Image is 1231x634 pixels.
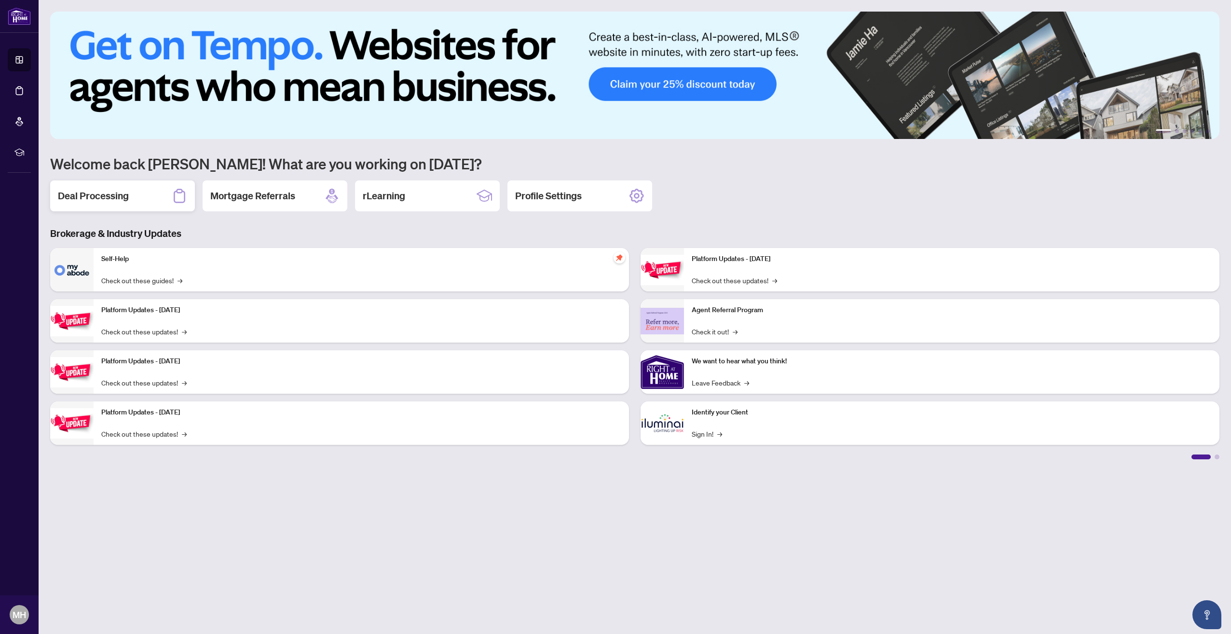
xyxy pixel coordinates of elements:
p: We want to hear what you think! [692,356,1212,367]
img: Platform Updates - June 23, 2025 [641,255,684,285]
h2: Deal Processing [58,189,129,203]
a: Check out these updates!→ [101,326,187,337]
img: Identify your Client [641,401,684,445]
button: 4 [1190,129,1194,133]
span: pushpin [614,252,625,263]
button: Open asap [1192,600,1221,629]
h3: Brokerage & Industry Updates [50,227,1219,240]
img: We want to hear what you think! [641,350,684,394]
a: Check out these updates!→ [101,377,187,388]
p: Platform Updates - [DATE] [692,254,1212,264]
p: Identify your Client [692,407,1212,418]
img: Self-Help [50,248,94,291]
a: Check out these guides!→ [101,275,182,286]
button: 6 [1206,129,1210,133]
h2: Mortgage Referrals [210,189,295,203]
p: Platform Updates - [DATE] [101,356,621,367]
span: MH [13,608,26,621]
span: → [772,275,777,286]
h1: Welcome back [PERSON_NAME]! What are you working on [DATE]? [50,154,1219,173]
span: → [178,275,182,286]
a: Leave Feedback→ [692,377,749,388]
img: Platform Updates - September 16, 2025 [50,306,94,336]
span: → [182,326,187,337]
a: Check out these updates!→ [692,275,777,286]
span: → [182,428,187,439]
button: 5 [1198,129,1202,133]
p: Self-Help [101,254,621,264]
span: → [182,377,187,388]
img: Agent Referral Program [641,308,684,334]
img: logo [8,7,31,25]
span: → [717,428,722,439]
h2: Profile Settings [515,189,582,203]
span: → [744,377,749,388]
img: Platform Updates - July 21, 2025 [50,357,94,387]
button: 2 [1175,129,1179,133]
a: Check it out!→ [692,326,738,337]
button: 3 [1183,129,1187,133]
p: Platform Updates - [DATE] [101,407,621,418]
h2: rLearning [363,189,405,203]
p: Platform Updates - [DATE] [101,305,621,316]
p: Agent Referral Program [692,305,1212,316]
img: Slide 0 [50,12,1219,139]
img: Platform Updates - July 8, 2025 [50,408,94,439]
a: Check out these updates!→ [101,428,187,439]
button: 1 [1156,129,1171,133]
span: → [733,326,738,337]
a: Sign In!→ [692,428,722,439]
